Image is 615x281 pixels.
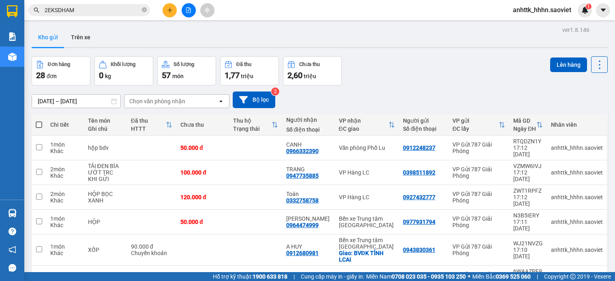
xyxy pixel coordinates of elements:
div: VP Hàng LC [339,194,395,200]
div: 17:11 [DATE] [513,219,543,232]
span: aim [204,7,210,13]
div: VP Gửi 787 Giải Phóng [452,191,505,204]
button: Khối lượng0kg [94,56,153,85]
div: Trọng Ba [286,215,331,222]
span: đơn [47,73,57,79]
div: 0947735885 [286,172,319,179]
span: 28 [36,70,45,80]
button: caret-down [596,3,610,17]
div: 0977931794 [403,219,435,225]
div: Nhân viên [551,121,603,128]
div: 1 món [50,271,80,278]
div: VP Gửi 787 Giải Phóng [452,215,505,228]
div: Ghi chú [88,126,123,132]
span: kg [105,73,111,79]
div: Khác [50,172,80,179]
div: 0398511892 [403,169,435,176]
div: Khác [50,222,80,228]
div: Chi tiết [50,121,80,128]
div: 0964474999 [286,222,319,228]
div: CANH [286,141,331,148]
div: Thu hộ [233,117,271,124]
span: 57 [162,70,171,80]
div: hộp bdv [88,145,123,151]
th: Toggle SortBy [509,114,547,136]
div: Đã thu [131,117,166,124]
span: close-circle [142,7,147,12]
span: anhttk_hhhn.saoviet [506,5,578,15]
span: question-circle [9,228,16,235]
div: Mã GD [513,117,536,124]
img: logo-vxr [7,5,17,17]
div: Tên món [88,117,123,124]
div: Văn phòng Phố Lu [339,145,395,151]
span: caret-down [600,6,607,14]
div: ZWT1RPFZ [513,187,543,194]
div: ĐC lấy [452,126,499,132]
div: 90.000 đ [131,243,172,250]
div: RTQDZN1Y [513,138,543,145]
div: 120.000 đ [180,194,225,200]
button: Đã thu1,77 triệu [220,56,279,85]
div: 1 món [50,215,80,222]
sup: 1 [586,4,591,9]
div: Khác [50,148,80,154]
div: anhttk_hhhn.saoviet [551,247,603,253]
div: TRANG [286,166,331,172]
span: | [294,272,295,281]
span: 1,77 [225,70,240,80]
span: Miền Nam [366,272,466,281]
input: Select a date range. [32,95,120,108]
div: anhttk_hhhn.saoviet [551,219,603,225]
div: XỐP [88,247,123,253]
div: Người nhận [286,117,331,123]
div: ĐC giao [339,126,388,132]
div: 17:12 [DATE] [513,169,543,182]
span: Cung cấp máy in - giấy in: [301,272,364,281]
div: HỘP [88,219,123,225]
div: A HUY [286,243,331,250]
div: Trạng thái [233,126,271,132]
div: Đơn hàng [48,62,70,67]
div: Số điện thoại [403,126,444,132]
div: 0912248237 [403,145,435,151]
div: 17:10 [DATE] [513,247,543,260]
span: Miền Bắc [472,272,531,281]
div: ƯỚT TRC KHI GỬI [88,169,123,182]
div: Bến xe Trung tâm [GEOGRAPHIC_DATA] [339,215,395,228]
div: VINH [286,271,331,278]
span: ⚪️ [468,275,470,278]
div: ver 1.8.146 [562,26,589,34]
div: 2 món [50,166,80,172]
strong: 0369 525 060 [496,273,531,280]
div: 17:12 [DATE] [513,145,543,158]
button: Đơn hàng28đơn [32,56,90,85]
button: Chưa thu2,60 triệu [283,56,342,85]
div: Số lượng [174,62,194,67]
div: HTTT [131,126,166,132]
svg: open [218,98,224,104]
th: Toggle SortBy [335,114,399,136]
div: Khối lượng [111,62,135,67]
div: WJ21NVZG [513,240,543,247]
div: 50.000 đ [180,145,225,151]
div: VP Gửi 787 Giải Phóng [452,141,505,154]
span: copyright [570,274,576,279]
div: 0966332390 [286,148,319,154]
div: N3B5IERY [513,212,543,219]
div: TẢI ĐEN BÌA [88,163,123,169]
span: 1 [587,4,590,9]
img: solution-icon [8,32,17,41]
div: 6WAAZPF9 [513,268,543,275]
th: Toggle SortBy [448,114,509,136]
div: 0912680981 [286,250,319,256]
img: icon-new-feature [581,6,589,14]
span: | [537,272,538,281]
span: message [9,264,16,272]
button: Bộ lọc [233,92,275,108]
div: VP gửi [452,117,499,124]
div: 2 món [50,191,80,197]
div: Chuyển khoản [131,250,172,256]
img: warehouse-icon [8,209,17,217]
input: Tìm tên, số ĐT hoặc mã đơn [45,6,140,15]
